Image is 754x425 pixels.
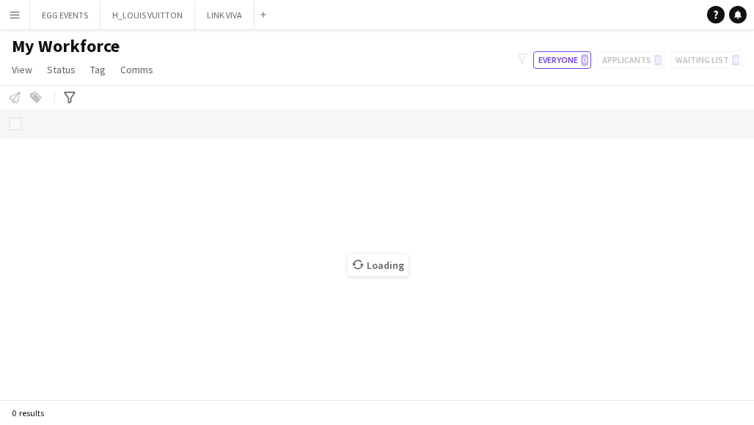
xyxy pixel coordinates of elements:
a: Tag [84,60,111,79]
button: EGG EVENTS [30,1,100,29]
span: Status [47,63,76,76]
span: Loading [348,254,409,276]
button: LINK VIVA [195,1,255,29]
span: Tag [90,63,106,76]
app-action-btn: Advanced filters [61,89,78,106]
a: View [6,60,38,79]
a: Comms [114,60,159,79]
span: View [12,63,32,76]
span: 0 [581,54,588,66]
span: My Workforce [12,35,120,57]
button: H_LOUIS VUITTON [100,1,195,29]
button: Everyone0 [533,51,591,69]
span: Comms [120,63,153,76]
a: Status [41,60,81,79]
